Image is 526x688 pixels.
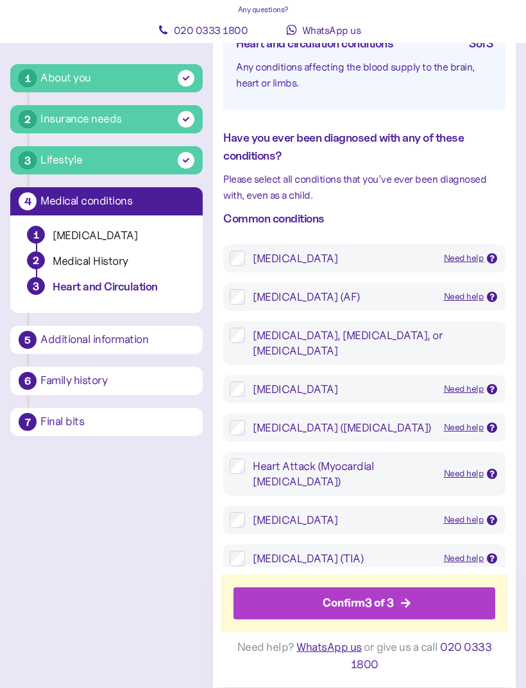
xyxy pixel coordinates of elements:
[10,187,203,215] button: 4Medical conditions
[40,110,122,128] div: Insurance needs
[444,514,484,528] div: Need help
[223,130,505,165] div: Have you ever been diagnosed with any of these conditions?
[223,210,505,228] div: Common conditions
[21,277,192,303] button: 3Heart and Circulation
[253,290,434,305] div: [MEDICAL_DATA] (AF)
[223,172,505,204] div: Please select all conditions that you’ve ever been diagnosed with, even as a child.
[236,60,493,92] div: Any conditions affecting the blood supply to the brain, heart or limbs.
[444,290,484,305] div: Need help
[40,334,194,346] div: Additional information
[40,196,194,207] div: Medical conditions
[253,421,434,436] div: [MEDICAL_DATA] ([MEDICAL_DATA])
[469,35,493,53] div: 3 of 3
[10,326,203,354] button: 5Additional information
[238,4,289,14] span: Any questions?
[444,467,484,482] div: Need help
[253,459,434,490] div: Heart Attack (Myocardial [MEDICAL_DATA])
[221,632,508,680] div: Need help? or give us a call
[253,513,434,528] div: [MEDICAL_DATA]
[19,110,37,128] div: 2
[10,64,203,92] button: 1About you
[19,413,37,431] div: 7
[10,105,203,133] button: 2Insurance needs
[236,35,393,53] div: Heart and circulation conditions
[40,375,194,387] div: Family history
[10,367,203,395] button: 6Family history
[28,226,44,243] div: 1
[19,69,37,87] div: 1
[53,254,186,269] div: Medical History
[323,595,394,612] div: Confirm 3 of 3
[10,408,203,436] button: 7Final bits
[40,69,91,87] div: About you
[444,421,484,435] div: Need help
[253,251,434,267] div: [MEDICAL_DATA]
[233,587,495,619] button: Confirm3 of 3
[444,552,484,566] div: Need help
[245,328,499,359] label: [MEDICAL_DATA], [MEDICAL_DATA], or [MEDICAL_DATA]
[444,383,484,397] div: Need help
[174,24,248,37] span: 020 0333 1800
[27,277,45,295] div: 3
[19,151,37,169] div: 3
[253,551,434,567] div: [MEDICAL_DATA] (TIA)
[21,251,192,277] button: 2Medical History
[351,640,492,671] span: 020 0333 1800
[266,17,381,43] a: WhatsApp us
[253,382,434,398] div: [MEDICAL_DATA]
[53,228,186,243] div: [MEDICAL_DATA]
[444,252,484,266] div: Need help
[145,17,260,43] a: 020 0333 1800
[40,416,194,428] div: Final bits
[296,640,362,654] span: WhatsApp us
[19,331,37,349] div: 5
[302,24,361,37] span: WhatsApp us
[21,226,192,251] button: 1[MEDICAL_DATA]
[19,372,37,390] div: 6
[40,151,83,169] div: Lifestyle
[10,146,203,174] button: 3Lifestyle
[28,252,44,269] div: 2
[19,192,37,210] div: 4
[53,280,186,294] div: Heart and Circulation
